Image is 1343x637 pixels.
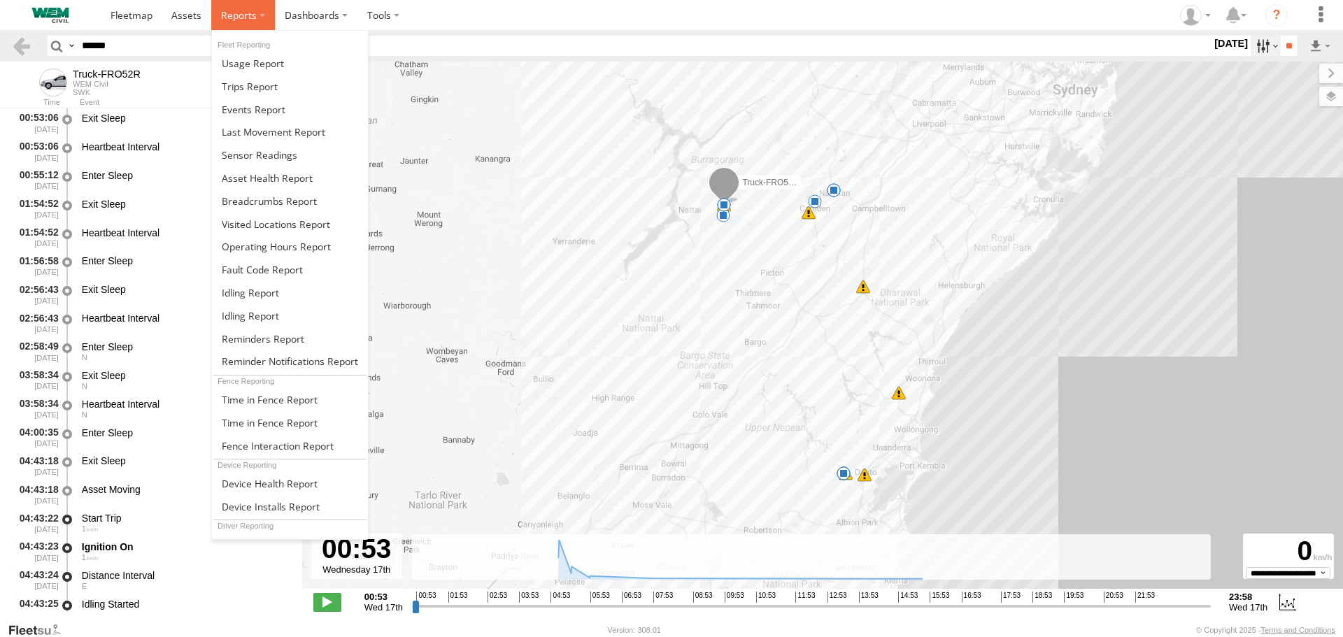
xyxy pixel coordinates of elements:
[1229,592,1267,602] strong: 23:58
[82,524,99,533] span: 1
[82,198,289,210] div: Exit Sleep
[693,592,713,603] span: 08:53
[82,398,289,410] div: Heartbeat Interval
[8,623,72,637] a: Visit our Website
[11,281,60,307] div: 02:56:43 [DATE]
[962,592,981,603] span: 16:53
[416,592,436,603] span: 00:53
[1261,626,1335,634] a: Terms and Conditions
[212,235,368,258] a: Asset Operating Hours Report
[82,410,87,419] span: Heading: 2
[725,592,744,603] span: 09:53
[212,350,368,373] a: Service Reminder Notifications Report
[82,369,289,382] div: Exit Sleep
[212,75,368,98] a: Trips Report
[1135,592,1155,603] span: 21:53
[212,495,368,518] a: Device Installs Report
[82,582,87,590] span: Heading: 81
[1196,626,1335,634] div: © Copyright 2025 -
[82,353,87,362] span: Heading: 2
[11,367,60,393] div: 03:58:34 [DATE]
[11,36,31,56] a: Back to previous Page
[930,592,949,603] span: 15:53
[212,327,368,350] a: Reminders Report
[11,424,60,450] div: 04:00:35 [DATE]
[11,138,60,164] div: 00:53:06 [DATE]
[827,592,847,603] span: 12:53
[448,592,468,603] span: 01:53
[82,169,289,182] div: Enter Sleep
[82,112,289,124] div: Exit Sleep
[1001,592,1021,603] span: 17:53
[212,52,368,75] a: Usage Report
[859,592,879,603] span: 13:53
[73,69,141,80] div: Truck-FRO52R - View Asset History
[82,341,289,353] div: Enter Sleep
[898,592,918,603] span: 14:53
[1032,592,1052,603] span: 18:53
[1175,5,1216,26] div: Allen Dawood
[1229,602,1267,613] span: Wed 17th Sep 2025
[11,99,60,106] div: Time
[82,553,99,561] span: 1
[82,541,289,553] div: Ignition On
[11,224,60,250] div: 01:54:52 [DATE]
[80,99,302,106] div: Event
[82,227,289,239] div: Heartbeat Interval
[66,36,77,56] label: Search Query
[82,255,289,267] div: Enter Sleep
[622,592,641,603] span: 06:53
[364,602,403,613] span: Wed 17th Sep 2025
[212,434,368,457] a: Fence Interaction Report
[11,338,60,364] div: 02:58:49 [DATE]
[653,592,673,603] span: 07:53
[608,626,661,634] div: Version: 308.01
[73,88,141,96] div: SWK
[82,141,289,153] div: Heartbeat Interval
[82,569,289,582] div: Distance Interval
[11,453,60,479] div: 04:43:18 [DATE]
[212,189,368,213] a: Breadcrumbs Report
[1265,4,1288,27] i: ?
[11,110,60,136] div: 00:53:06 [DATE]
[82,382,87,390] span: Heading: 2
[14,8,87,23] img: WEMCivilLogo.svg
[519,592,539,603] span: 03:53
[802,206,816,220] div: 5
[212,304,368,327] a: Idling Report
[11,567,60,593] div: 04:43:24 [DATE]
[11,596,60,622] div: 04:43:25 [DATE]
[82,598,289,610] div: Idling Started
[212,213,368,236] a: Visited Locations Report
[212,166,368,189] a: Asset Health Report
[82,427,289,439] div: Enter Sleep
[82,512,289,524] div: Start Trip
[82,455,289,467] div: Exit Sleep
[1251,36,1281,56] label: Search Filter Options
[11,310,60,336] div: 02:56:43 [DATE]
[82,312,289,324] div: Heartbeat Interval
[1308,36,1332,56] label: Export results as...
[73,80,141,88] div: WEM Civil
[756,592,776,603] span: 10:53
[11,253,60,279] div: 01:56:58 [DATE]
[11,510,60,536] div: 04:43:22 [DATE]
[11,396,60,422] div: 03:58:34 [DATE]
[212,388,368,411] a: Time in Fences Report
[212,281,368,304] a: Idling Report
[313,593,341,611] label: Play/Stop
[1245,536,1332,567] div: 0
[212,98,368,121] a: Full Events Report
[1104,592,1123,603] span: 20:53
[11,167,60,193] div: 00:55:12 [DATE]
[1064,592,1083,603] span: 19:53
[1211,36,1251,51] label: [DATE]
[11,196,60,222] div: 01:54:52 [DATE]
[212,258,368,281] a: Fault Code Report
[82,610,87,619] span: Heading: 81
[82,483,289,496] div: Asset Moving
[212,143,368,166] a: Sensor Readings
[550,592,570,603] span: 04:53
[590,592,610,603] span: 05:53
[212,472,368,495] a: Device Health Report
